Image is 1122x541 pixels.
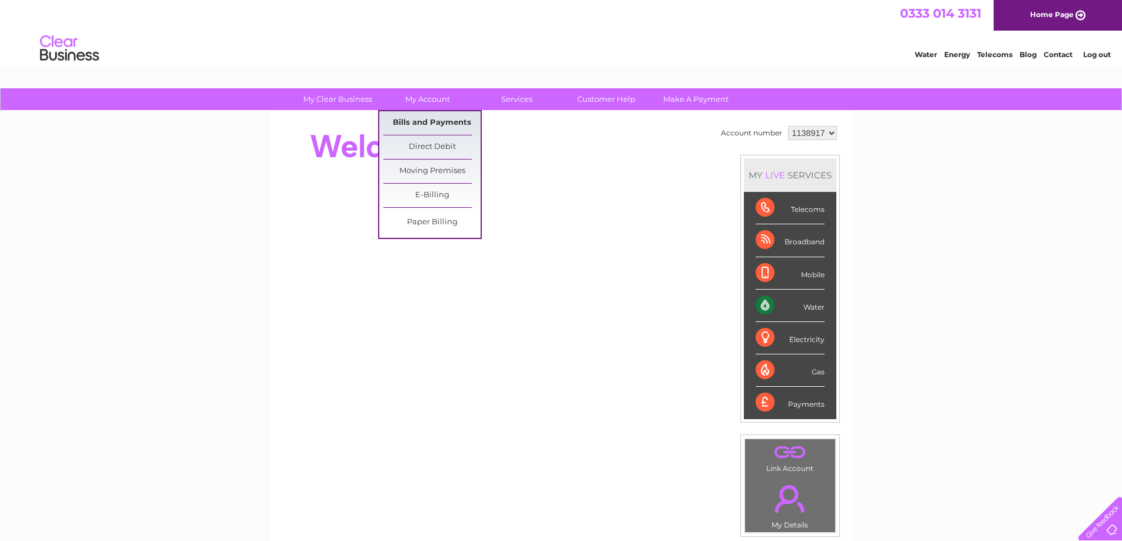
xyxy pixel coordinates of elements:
[383,135,481,159] a: Direct Debit
[756,354,825,387] div: Gas
[383,111,481,135] a: Bills and Payments
[647,88,744,110] a: Make A Payment
[379,88,476,110] a: My Account
[1083,50,1111,59] a: Log out
[1020,50,1037,59] a: Blog
[756,224,825,257] div: Broadband
[289,88,386,110] a: My Clear Business
[383,211,481,234] a: Paper Billing
[718,123,785,143] td: Account number
[756,290,825,322] div: Water
[915,50,937,59] a: Water
[468,88,565,110] a: Services
[756,192,825,224] div: Telecoms
[977,50,1012,59] a: Telecoms
[744,158,836,192] div: MY SERVICES
[748,442,832,463] a: .
[744,439,836,476] td: Link Account
[39,31,100,67] img: logo.png
[748,478,832,519] a: .
[756,387,825,419] div: Payments
[763,170,787,181] div: LIVE
[756,257,825,290] div: Mobile
[283,6,840,57] div: Clear Business is a trading name of Verastar Limited (registered in [GEOGRAPHIC_DATA] No. 3667643...
[1044,50,1073,59] a: Contact
[756,322,825,354] div: Electricity
[558,88,655,110] a: Customer Help
[383,184,481,207] a: E-Billing
[944,50,970,59] a: Energy
[383,160,481,183] a: Moving Premises
[744,475,836,533] td: My Details
[900,6,981,21] a: 0333 014 3131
